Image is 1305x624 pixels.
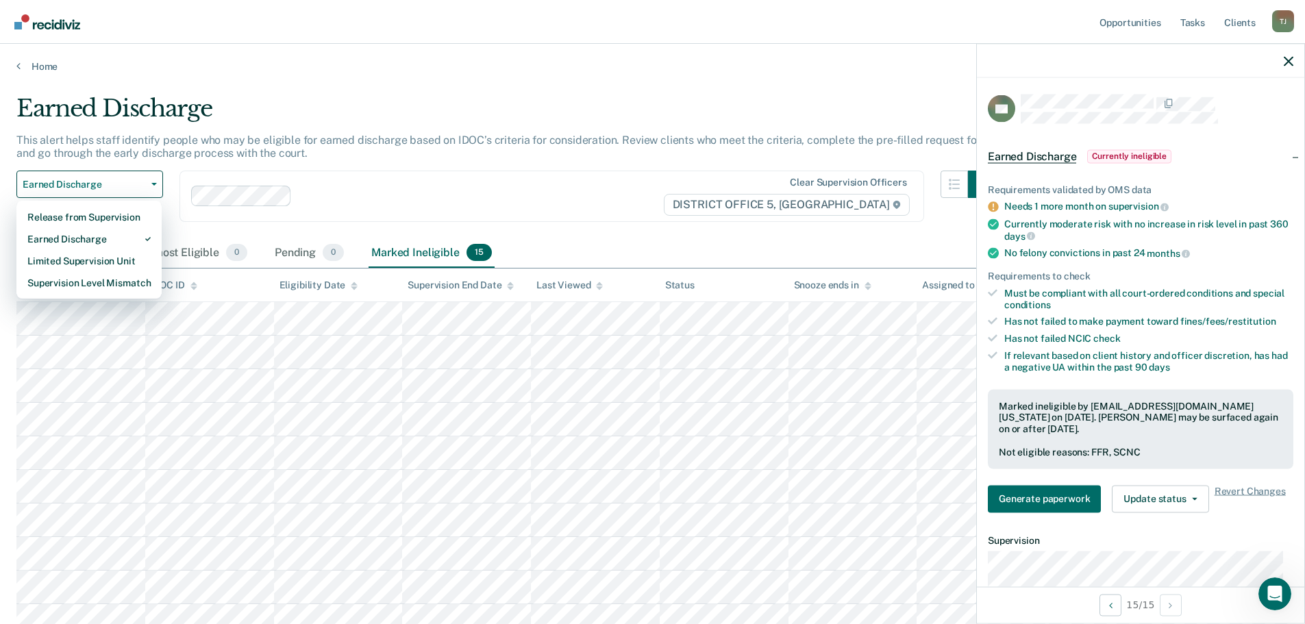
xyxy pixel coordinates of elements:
p: This alert helps staff identify people who may be eligible for earned discharge based on IDOC’s c... [16,134,993,160]
button: Next Opportunity [1160,594,1182,616]
div: Status [665,279,695,291]
div: Has not failed to make payment toward [1004,316,1293,327]
div: Supervision Level Mismatch [27,272,151,294]
div: Earned DischargeCurrently ineligible [977,134,1304,178]
div: Marked Ineligible [369,238,494,269]
a: Navigate to form link [988,485,1106,512]
img: Recidiviz [14,14,80,29]
div: IDOC ID [151,279,197,291]
span: Revert Changes [1215,485,1286,512]
div: Almost Eligible [140,238,250,269]
div: Limited Supervision Unit [27,250,151,272]
div: Release from Supervision [27,206,151,228]
div: Marked ineligible by [EMAIL_ADDRESS][DOMAIN_NAME][US_STATE] on [DATE]. [PERSON_NAME] may be surfa... [999,400,1282,434]
div: Not eligible reasons: FFR, SCNC [999,446,1282,458]
span: Currently ineligible [1087,149,1171,163]
span: conditions [1004,299,1051,310]
div: If relevant based on client history and officer discretion, has had a negative UA within the past 90 [1004,349,1293,373]
div: Earned Discharge [16,95,995,134]
span: Earned Discharge [988,149,1076,163]
span: 0 [323,244,344,262]
div: Earned Discharge [27,228,151,250]
span: fines/fees/restitution [1180,316,1276,327]
span: days [1004,230,1035,241]
button: Generate paperwork [988,485,1101,512]
span: check [1093,333,1120,344]
div: Eligibility Date [279,279,358,291]
div: Needs 1 more month on supervision [1004,201,1293,213]
dt: Supervision [988,534,1293,546]
span: Earned Discharge [23,179,146,190]
div: T J [1272,10,1294,32]
span: 0 [226,244,247,262]
div: Currently moderate risk with no increase in risk level in past 360 [1004,218,1293,241]
div: Assigned to [922,279,986,291]
button: Update status [1112,485,1208,512]
button: Profile dropdown button [1272,10,1294,32]
span: days [1149,361,1169,372]
div: Pending [272,238,347,269]
iframe: Intercom live chat [1258,577,1291,610]
div: Requirements validated by OMS data [988,184,1293,195]
span: DISTRICT OFFICE 5, [GEOGRAPHIC_DATA] [664,194,910,216]
div: Has not failed NCIC [1004,333,1293,345]
button: Previous Opportunity [1099,594,1121,616]
div: 15 / 15 [977,586,1304,623]
div: Clear supervision officers [790,177,906,188]
div: Requirements to check [988,270,1293,282]
a: Home [16,60,1289,73]
div: Snooze ends in [794,279,871,291]
div: Last Viewed [536,279,603,291]
span: months [1147,248,1190,259]
div: Must be compliant with all court-ordered conditions and special [1004,287,1293,310]
span: 15 [467,244,492,262]
div: Supervision End Date [408,279,514,291]
div: No felony convictions in past 24 [1004,247,1293,260]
